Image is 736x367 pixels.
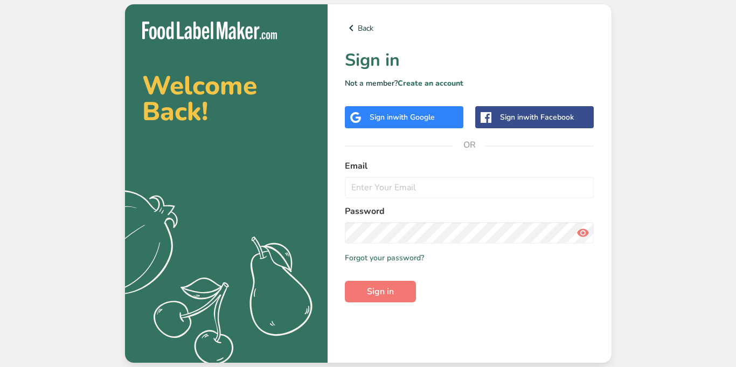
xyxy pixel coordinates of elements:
span: with Google [393,112,435,122]
div: Sign in [370,112,435,123]
span: Sign in [367,285,394,298]
div: Sign in [500,112,574,123]
p: Not a member? [345,78,594,89]
span: with Facebook [523,112,574,122]
img: Food Label Maker [142,22,277,39]
label: Password [345,205,594,218]
h1: Sign in [345,47,594,73]
button: Sign in [345,281,416,302]
a: Forgot your password? [345,252,424,264]
a: Create an account [398,78,463,88]
label: Email [345,160,594,172]
a: Back [345,22,594,34]
span: OR [453,129,485,161]
h2: Welcome Back! [142,73,310,124]
input: Enter Your Email [345,177,594,198]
